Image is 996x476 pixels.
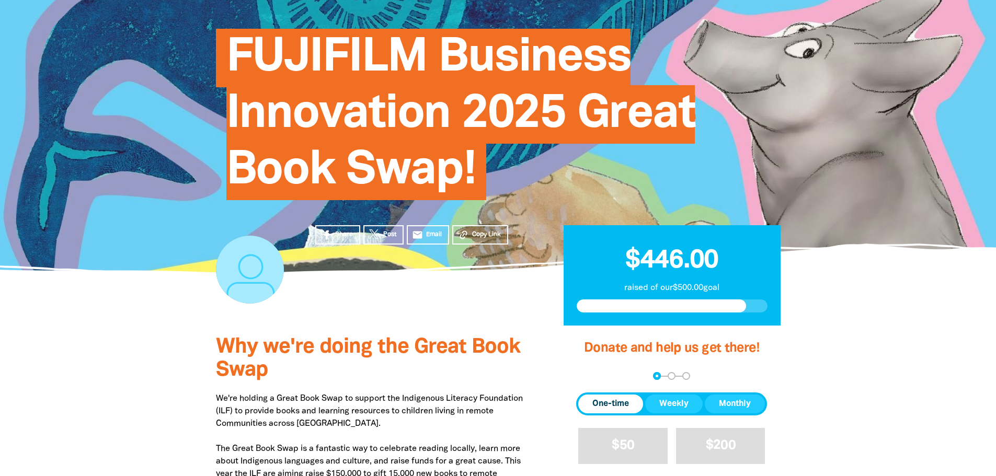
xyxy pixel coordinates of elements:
[659,398,689,410] span: Weekly
[383,230,396,239] span: Post
[682,372,690,380] button: Navigate to step 3 of 3 to enter your payment details
[576,392,767,415] div: Donation frequency
[578,394,643,413] button: One-time
[668,372,676,380] button: Navigate to step 2 of 3 to enter your details
[426,230,442,239] span: Email
[612,439,634,451] span: $50
[578,428,668,464] button: $50
[676,428,765,464] button: $200
[335,230,353,239] span: Share
[216,338,520,380] span: Why we're doing the Great Book Swap
[452,225,508,245] button: Copy Link
[363,225,404,245] a: Post
[407,225,450,245] a: emailEmail
[472,230,501,239] span: Copy Link
[226,37,695,200] span: FUJIFILM Business Innovation 2025 Great Book Swap!
[719,398,751,410] span: Monthly
[584,342,760,354] span: Donate and help us get there!
[625,249,718,273] span: $446.00
[577,282,768,294] p: raised of our $500.00 goal
[705,394,765,413] button: Monthly
[412,229,423,240] i: email
[315,225,360,245] a: Share
[645,394,703,413] button: Weekly
[653,372,661,380] button: Navigate to step 1 of 3 to enter your donation amount
[592,398,629,410] span: One-time
[706,439,736,451] span: $200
